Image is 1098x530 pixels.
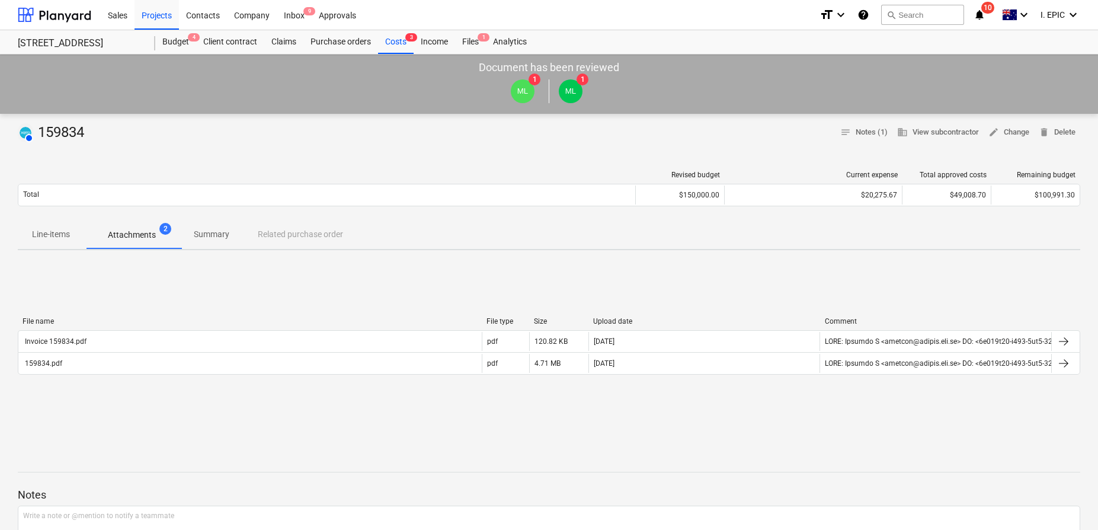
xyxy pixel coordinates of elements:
span: business [897,127,908,138]
div: Revised budget [641,171,720,179]
a: Purchase orders [303,30,378,54]
a: Client contract [196,30,264,54]
div: Upload date [593,317,815,325]
span: 3 [405,33,417,41]
span: Delete [1039,126,1075,139]
span: 1 [577,74,588,85]
a: Analytics [486,30,534,54]
i: notifications [974,8,985,22]
button: Search [881,5,964,25]
span: 1 [478,33,489,41]
p: Line-items [32,228,70,241]
span: 2 [159,223,171,235]
div: 159834 [18,123,89,142]
div: pdf [487,359,498,368]
i: format_size [820,8,834,22]
a: Income [414,30,455,54]
span: 4 [188,33,200,41]
div: Invoice 159834.pdf [23,337,87,346]
span: 9 [303,7,315,15]
span: $100,991.30 [1035,191,1075,199]
div: Invoice has been synced with Xero and its status is currently AUTHORISED [18,123,33,142]
img: xero.svg [20,127,31,139]
div: Current expense [729,171,898,179]
span: edit [988,127,999,138]
a: Claims [264,30,303,54]
a: Files1 [455,30,486,54]
div: pdf [487,337,498,346]
button: View subcontractor [892,123,984,142]
div: 159834.pdf [23,359,62,368]
span: I. EPIC [1041,10,1065,20]
div: Comment [825,317,1047,325]
div: Remaining budget [996,171,1075,179]
div: $49,008.70 [902,186,991,205]
p: Summary [194,228,229,241]
span: delete [1039,127,1049,138]
button: Delete [1034,123,1080,142]
div: Size [534,317,584,325]
i: Knowledge base [857,8,869,22]
div: [STREET_ADDRESS] [18,37,141,50]
div: Budget [155,30,196,54]
i: keyboard_arrow_down [1066,8,1080,22]
div: $20,275.67 [729,191,897,199]
div: [DATE] [594,359,614,368]
div: 4.71 MB [534,359,561,368]
div: $150,000.00 [635,186,724,205]
div: Files [455,30,486,54]
span: ML [565,87,577,95]
iframe: Chat Widget [1039,473,1098,530]
span: Notes (1) [840,126,888,139]
div: File name [23,317,477,325]
span: notes [840,127,851,138]
span: Change [988,126,1029,139]
div: Costs [378,30,414,54]
span: search [886,10,896,20]
div: Total approved costs [907,171,987,179]
span: ML [517,87,529,95]
a: Budget4 [155,30,196,54]
div: [DATE] [594,337,614,346]
span: 10 [981,2,994,14]
i: keyboard_arrow_down [834,8,848,22]
span: 1 [529,74,540,85]
p: Document has been reviewed [479,60,619,75]
span: View subcontractor [897,126,979,139]
p: Notes [18,488,1080,502]
button: Change [984,123,1034,142]
div: Matt Lebon [511,79,534,103]
button: Notes (1) [835,123,892,142]
i: keyboard_arrow_down [1017,8,1031,22]
div: Matt Lebon [559,79,582,103]
a: Costs3 [378,30,414,54]
div: 120.82 KB [534,337,568,346]
p: Total [23,190,39,200]
div: File type [486,317,524,325]
p: Attachments [108,229,156,241]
